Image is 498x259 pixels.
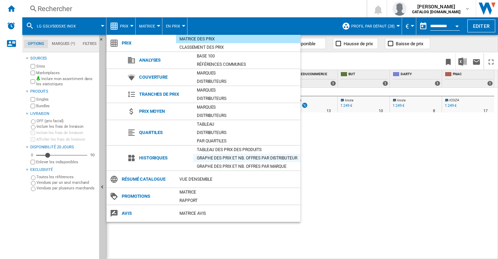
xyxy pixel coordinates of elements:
div: Graphe des prix et nb. offres par marque [193,163,300,170]
div: Graphe des prix et nb. offres par distributeur [193,155,300,162]
span: Prix moyen [136,107,193,116]
div: Matrice des prix [176,36,300,42]
span: Avis [118,209,176,218]
div: Par quartiles [193,138,300,144]
span: Résumé catalogue [118,174,176,184]
span: Promotions [118,191,176,201]
div: Base 100 [193,53,300,60]
div: Tableau des prix des produits [193,146,300,153]
div: Classement des prix [176,44,300,51]
div: Distributeurs [193,95,300,102]
div: Rapport [176,197,300,204]
div: Distributeurs [193,129,300,136]
span: Historiques [136,153,193,163]
div: Marques [193,70,300,77]
span: Quartiles [136,128,193,138]
div: Vue d'ensemble [176,176,300,183]
div: Marques [193,87,300,94]
span: Prix [118,38,176,48]
span: Couverture [136,72,193,82]
div: Matrice AVIS [176,210,300,217]
div: Distributeurs [193,112,300,119]
div: Matrice [176,189,300,196]
div: Marques [193,104,300,111]
span: Analyses [136,55,193,65]
div: Tableau [193,121,300,128]
div: Références communes [193,61,300,68]
span: Tranches de prix [136,89,193,99]
div: Distributeurs [193,78,300,85]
